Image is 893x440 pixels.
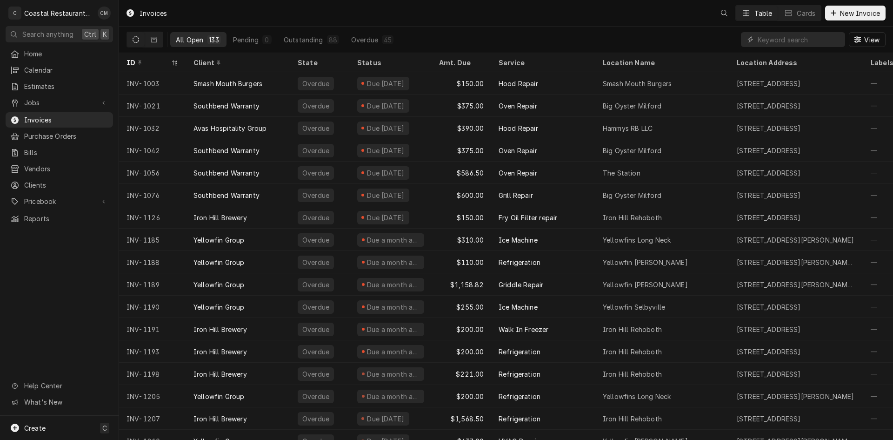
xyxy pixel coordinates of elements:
[193,123,267,133] div: Avas Hospitality Group
[119,95,186,117] div: INV-1021
[24,98,94,108] span: Jobs
[6,62,113,78] a: Calendar
[366,392,420,401] div: Due a month ago
[24,424,46,432] span: Create
[193,79,262,88] div: Smash Mouth Burgers
[119,318,186,340] div: INV-1191
[499,101,537,111] div: Oven Repair
[754,8,773,18] div: Table
[432,273,491,296] div: $1,158.82
[193,213,247,223] div: Iron Hill Brewery
[603,369,662,379] div: Iron Hill Rehoboth
[24,397,107,407] span: What's New
[119,273,186,296] div: INV-1189
[301,347,330,357] div: Overdue
[193,280,244,290] div: Yellowfin Group
[301,414,330,424] div: Overdue
[737,414,801,424] div: [STREET_ADDRESS]
[6,112,113,128] a: Invoices
[6,46,113,61] a: Home
[6,95,113,110] a: Go to Jobs
[119,251,186,273] div: INV-1188
[737,168,801,178] div: [STREET_ADDRESS]
[737,257,856,267] div: [STREET_ADDRESS][PERSON_NAME][PERSON_NAME]
[24,8,93,18] div: Coastal Restaurant Repair
[603,392,671,401] div: Yellowfins Long Neck
[176,35,203,45] div: All Open
[301,325,330,334] div: Overdue
[264,35,270,45] div: 0
[717,6,732,20] button: Open search
[432,318,491,340] div: $200.00
[233,35,259,45] div: Pending
[737,58,854,68] div: Location Address
[432,385,491,407] div: $200.00
[301,369,330,379] div: Overdue
[737,79,801,88] div: [STREET_ADDRESS]
[24,115,108,125] span: Invoices
[6,145,113,160] a: Bills
[22,29,73,39] span: Search anything
[366,101,406,111] div: Due [DATE]
[432,139,491,162] div: $375.00
[797,8,815,18] div: Cards
[284,35,323,45] div: Outstanding
[499,146,537,156] div: Oven Repair
[499,392,540,401] div: Refrigeration
[737,146,801,156] div: [STREET_ADDRESS]
[6,129,113,144] a: Purchase Orders
[357,58,422,68] div: Status
[603,58,720,68] div: Location Name
[499,302,538,312] div: Ice Machine
[301,257,330,267] div: Overdue
[849,32,886,47] button: View
[838,8,882,18] span: New Invoice
[193,101,260,111] div: Southbend Warranty
[432,229,491,251] div: $310.00
[193,325,247,334] div: Iron Hill Brewery
[24,81,108,91] span: Estimates
[301,280,330,290] div: Overdue
[119,296,186,318] div: INV-1190
[119,340,186,363] div: INV-1193
[127,58,169,68] div: ID
[119,117,186,139] div: INV-1032
[6,161,113,176] a: Vendors
[603,302,665,312] div: Yellowfin Selbyville
[119,363,186,385] div: INV-1198
[737,235,854,245] div: [STREET_ADDRESS][PERSON_NAME]
[432,95,491,117] div: $375.00
[6,394,113,410] a: Go to What's New
[24,131,108,141] span: Purchase Orders
[737,101,801,111] div: [STREET_ADDRESS]
[301,190,330,200] div: Overdue
[98,7,111,20] div: Chad McMaster's Avatar
[366,123,406,133] div: Due [DATE]
[432,117,491,139] div: $390.00
[499,347,540,357] div: Refrigeration
[24,148,108,157] span: Bills
[119,139,186,162] div: INV-1042
[499,58,586,68] div: Service
[432,251,491,273] div: $110.00
[298,58,342,68] div: State
[432,296,491,318] div: $255.00
[301,146,330,156] div: Overdue
[193,58,281,68] div: Client
[499,168,537,178] div: Oven Repair
[499,414,540,424] div: Refrigeration
[366,257,420,267] div: Due a month ago
[301,79,330,88] div: Overdue
[24,65,108,75] span: Calendar
[737,123,801,133] div: [STREET_ADDRESS]
[6,79,113,94] a: Estimates
[603,101,661,111] div: Big Oyster Milford
[499,79,538,88] div: Hood Repair
[301,213,330,223] div: Overdue
[24,49,108,59] span: Home
[384,35,392,45] div: 45
[432,340,491,363] div: $200.00
[603,257,688,267] div: Yellowfin [PERSON_NAME]
[737,280,856,290] div: [STREET_ADDRESS][PERSON_NAME][PERSON_NAME]
[119,72,186,95] div: INV-1003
